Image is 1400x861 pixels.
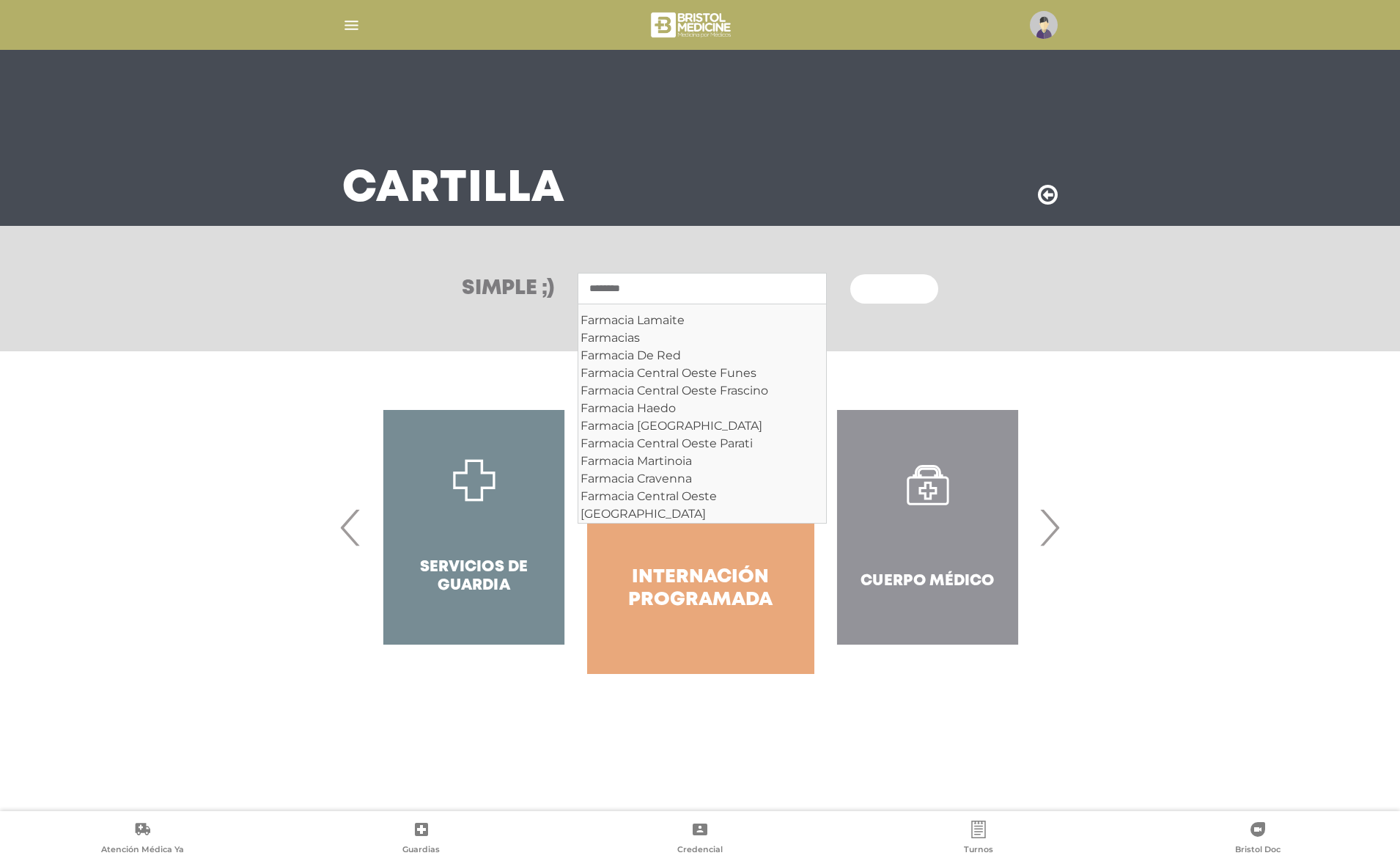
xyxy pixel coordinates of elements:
div: Farmacia Central Oeste Parati [581,435,824,453]
div: Farmacia [GEOGRAPHIC_DATA] [581,417,824,435]
h3: Cartilla [342,170,565,208]
span: Bristol Doc [1235,844,1281,857]
span: Guardias [402,844,440,857]
img: Cober_menu-lines-white.svg [342,16,361,34]
h4: Internación Programada [614,566,787,612]
span: Turnos [964,844,993,857]
button: Buscar [850,274,938,304]
a: Internación Programada [587,381,814,674]
div: Farmacia Central Oeste Frascino [581,382,824,400]
div: Farmacia Central Oeste [GEOGRAPHIC_DATA] [581,488,824,523]
a: Atención Médica Ya [3,821,281,858]
div: Farmacia Lamaite [581,312,824,329]
a: Guardias [281,821,560,858]
img: profile-placeholder.svg [1030,11,1058,39]
div: Farmacia Martinoia [581,453,824,470]
span: Next [1035,488,1064,567]
div: Farmacia De Red [581,347,824,364]
div: Farmacia Central Oeste Funes [581,364,824,382]
a: Credencial [561,821,839,858]
span: Previous [336,488,365,567]
span: Atención Médica Ya [101,844,184,857]
a: Turnos [839,821,1118,858]
img: bristol-medicine-blanco.png [649,7,736,43]
h3: Simple ;) [462,279,554,299]
a: Bristol Doc [1119,821,1397,858]
span: Credencial [677,844,723,857]
span: Buscar [868,285,910,295]
div: Farmacia Cravenna [581,470,824,488]
div: Farmacia Haedo [581,400,824,417]
div: Antigua Farmacia Rossi [581,523,824,541]
div: Farmacias [581,329,824,347]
